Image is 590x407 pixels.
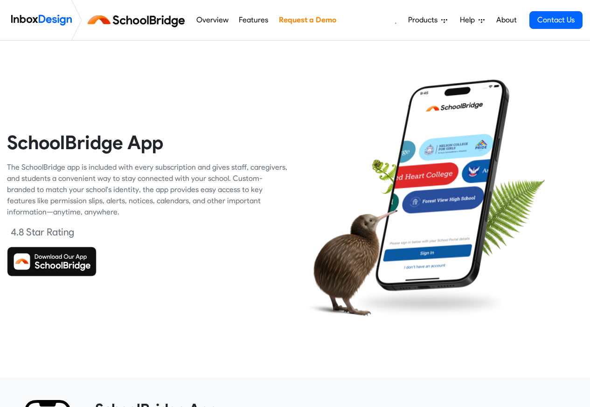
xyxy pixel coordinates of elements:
div: The SchoolBridge app is included with every subscription and gives staff, caregivers, and student... [7,162,288,218]
span: Help [460,14,479,26]
a: Help [456,11,488,29]
img: Download SchoolBridge App [7,247,97,276]
a: Products [404,11,451,29]
a: Features [236,11,271,29]
img: shadow.png [350,286,509,320]
a: About [493,11,519,29]
img: phone.png [369,79,517,291]
a: Overview [194,11,231,29]
a: Contact Us [529,11,583,29]
a: Request a Demo [276,11,339,29]
img: schoolbridge logo [86,9,191,31]
heading: SchoolBridge App [7,131,288,154]
img: kiwi_bird.png [302,201,397,323]
span: Products [408,14,441,26]
div: 4.8 Star Rating [11,225,74,239]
